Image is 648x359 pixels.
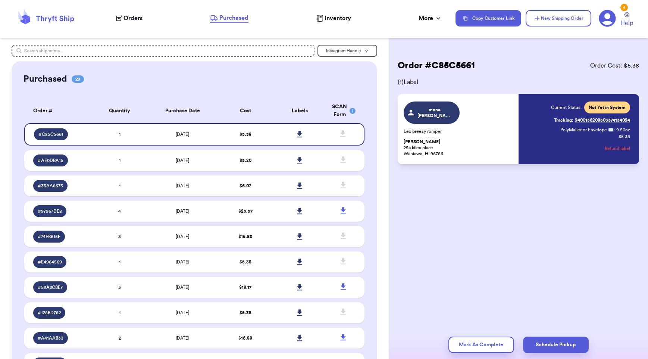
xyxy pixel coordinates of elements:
[176,132,189,137] span: [DATE]
[176,310,189,315] span: [DATE]
[240,158,251,163] span: $ 5.20
[38,208,62,214] span: # 97967DE8
[273,99,327,123] th: Labels
[119,310,120,315] span: 1
[456,10,521,26] button: Copy Customer Link
[210,13,248,23] a: Purchased
[417,107,453,119] span: mena.[PERSON_NAME].thrifts
[118,285,121,290] span: 3
[119,260,120,264] span: 1
[116,14,143,23] a: Orders
[38,335,63,341] span: # A41AAB33
[238,209,253,213] span: $ 25.57
[38,157,63,163] span: # AE0DBA15
[119,336,121,340] span: 2
[119,184,120,188] span: 1
[239,285,251,290] span: $ 18.17
[38,131,63,137] span: # C85C5661
[316,14,351,23] a: Inventory
[619,134,630,140] p: $ 5.38
[72,75,84,83] span: 29
[554,117,573,123] span: Tracking:
[560,128,614,132] span: PolyMailer or Envelope ✉️
[317,45,377,57] button: Instagram Handle
[332,103,356,119] div: SCAN Form
[605,140,630,157] button: Refund label
[38,310,61,316] span: # 128BD782
[176,234,189,239] span: [DATE]
[38,284,63,290] span: # 59A2CBE7
[551,104,581,110] span: Current Status:
[240,310,251,315] span: $ 5.38
[38,183,63,189] span: # 33AA8575
[176,260,189,264] span: [DATE]
[118,234,121,239] span: 3
[12,45,314,57] input: Search shipments...
[38,259,62,265] span: # E4964569
[238,234,252,239] span: $ 16.83
[24,99,92,123] th: Order #
[526,10,591,26] button: New Shipping Order
[616,127,630,133] span: 9.50 oz
[620,4,628,11] div: 4
[118,209,121,213] span: 4
[176,336,189,340] span: [DATE]
[119,132,120,137] span: 1
[240,132,251,137] span: $ 5.38
[219,13,248,22] span: Purchased
[404,139,440,145] span: [PERSON_NAME]
[620,19,633,28] span: Help
[176,184,189,188] span: [DATE]
[240,184,251,188] span: $ 6.07
[398,60,475,72] h2: Order # C85C5661
[176,285,189,290] span: [DATE]
[404,128,514,134] p: Lex breezy romper
[589,104,626,110] span: Not Yet in System
[240,260,251,264] span: $ 5.38
[599,10,616,27] a: 4
[123,14,143,23] span: Orders
[614,127,615,133] span: :
[404,139,514,157] p: 25a kilea place Wahiawa, HI 96786
[238,336,252,340] span: $ 16.88
[448,337,514,353] button: Mark As Complete
[176,158,189,163] span: [DATE]
[176,209,189,213] span: [DATE]
[93,99,147,123] th: Quantity
[38,234,60,240] span: # 74FB615F
[218,99,273,123] th: Cost
[419,14,442,23] div: More
[554,114,630,126] a: Tracking:9400136208303374134094
[119,158,120,163] span: 1
[398,78,639,87] span: ( 1 ) Label
[325,14,351,23] span: Inventory
[326,49,361,53] span: Instagram Handle
[147,99,218,123] th: Purchase Date
[523,337,589,353] button: Schedule Pickup
[620,12,633,28] a: Help
[590,61,639,70] span: Order Cost: $ 5.38
[24,73,67,85] h2: Purchased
